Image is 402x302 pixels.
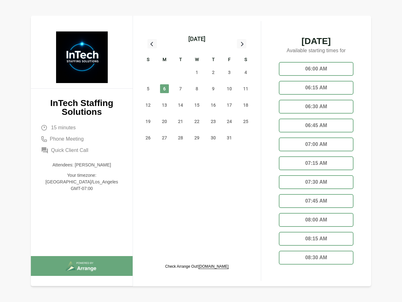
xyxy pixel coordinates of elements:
[160,133,169,142] span: Monday, October 27, 2025
[279,156,353,170] div: 07:15 AM
[41,162,123,168] p: Attendees: [PERSON_NAME]
[50,135,84,143] span: Phone Meeting
[225,68,234,77] span: Friday, October 3, 2025
[144,84,152,93] span: Sunday, October 5, 2025
[279,81,353,95] div: 06:15 AM
[279,251,353,265] div: 08:30 AM
[41,99,123,116] p: InTech Staffing Solutions
[279,213,353,227] div: 08:00 AM
[279,175,353,189] div: 07:30 AM
[140,56,156,64] div: S
[279,137,353,151] div: 07:00 AM
[274,37,359,46] span: [DATE]
[221,56,238,64] div: F
[41,172,123,192] p: Your timezone: [GEOGRAPHIC_DATA]/Los_Angeles GMT-07:00
[188,35,205,43] div: [DATE]
[241,68,250,77] span: Saturday, October 4, 2025
[160,117,169,126] span: Monday, October 20, 2025
[172,56,189,64] div: T
[241,117,250,126] span: Saturday, October 25, 2025
[176,117,185,126] span: Tuesday, October 21, 2025
[279,100,353,114] div: 06:30 AM
[279,194,353,208] div: 07:45 AM
[225,117,234,126] span: Friday, October 24, 2025
[279,232,353,246] div: 08:15 AM
[209,68,218,77] span: Thursday, October 2, 2025
[192,117,201,126] span: Wednesday, October 22, 2025
[176,101,185,109] span: Tuesday, October 14, 2025
[189,56,205,64] div: W
[225,101,234,109] span: Friday, October 17, 2025
[51,124,76,131] span: 15 minutes
[160,101,169,109] span: Monday, October 13, 2025
[156,56,173,64] div: M
[176,84,185,93] span: Tuesday, October 7, 2025
[279,62,353,76] div: 06:00 AM
[144,117,152,126] span: Sunday, October 19, 2025
[198,264,229,269] a: [DOMAIN_NAME]
[209,133,218,142] span: Thursday, October 30, 2025
[192,133,201,142] span: Wednesday, October 29, 2025
[241,84,250,93] span: Saturday, October 11, 2025
[165,264,228,269] p: Check Arrange Out!
[192,101,201,109] span: Wednesday, October 15, 2025
[176,133,185,142] span: Tuesday, October 28, 2025
[209,117,218,126] span: Thursday, October 23, 2025
[51,147,88,154] span: Quick Client Call
[144,101,152,109] span: Sunday, October 12, 2025
[209,101,218,109] span: Thursday, October 16, 2025
[225,133,234,142] span: Friday, October 31, 2025
[192,84,201,93] span: Wednesday, October 8, 2025
[192,68,201,77] span: Wednesday, October 1, 2025
[274,46,359,57] p: Available starting times for
[225,84,234,93] span: Friday, October 10, 2025
[209,84,218,93] span: Thursday, October 9, 2025
[279,119,353,132] div: 06:45 AM
[205,56,221,64] div: T
[160,84,169,93] span: Monday, October 6, 2025
[144,133,152,142] span: Sunday, October 26, 2025
[238,56,254,64] div: S
[241,101,250,109] span: Saturday, October 18, 2025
